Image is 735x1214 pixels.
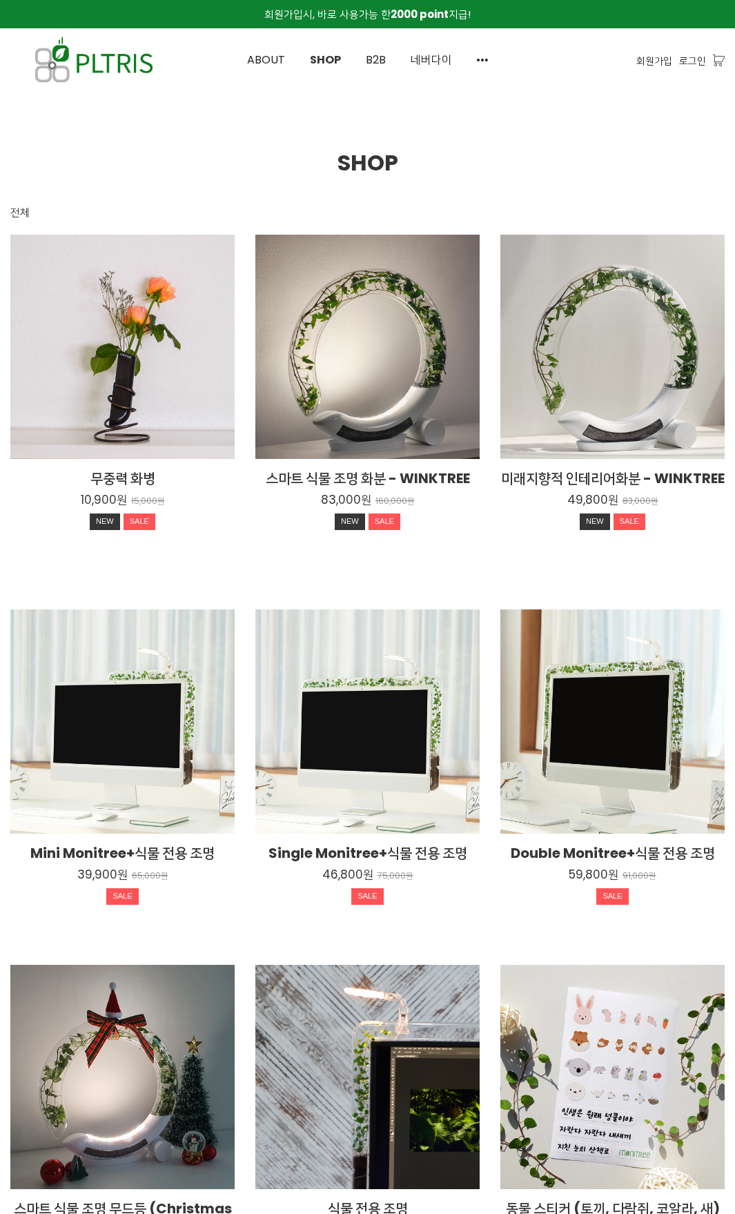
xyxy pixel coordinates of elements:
span: B2B [366,52,386,68]
a: 미래지향적 인테리어화분 - WINKTREE 49,800원 83,000원 NEWSALE [500,469,725,533]
div: SALE [124,513,155,530]
p: 49,800원 [567,492,618,507]
p: 83,000원 [321,492,371,507]
a: B2B [353,29,398,91]
h2: 스마트 식물 조명 화분 - WINKTREE [255,469,480,488]
a: 네버다이 [398,29,464,91]
span: 회원가입시, 바로 사용가능 한 지급! [264,7,471,21]
p: 91,000원 [623,871,656,881]
a: Mini Monitree+식물 전용 조명 39,900원 65,000원 SALE [10,843,235,908]
div: SALE [106,888,138,905]
p: 39,900원 [77,867,128,882]
div: SALE [614,513,645,530]
h2: 무중력 화병 [10,469,235,488]
div: SALE [596,888,628,905]
div: NEW [90,513,120,530]
h2: Double Monitree+식물 전용 조명 [500,843,725,863]
div: NEW [580,513,610,530]
h2: 미래지향적 인테리어화분 - WINKTREE [500,469,725,488]
a: Double Monitree+식물 전용 조명 59,800원 91,000원 SALE [500,843,725,908]
p: 46,800원 [322,867,373,882]
span: 네버다이 [411,52,452,68]
a: 스마트 식물 조명 화분 - WINKTREE 83,000원 160,000원 NEWSALE [255,469,480,533]
p: 75,000원 [378,871,413,881]
p: 59,800원 [569,867,618,882]
span: ABOUT [247,52,285,68]
a: Single Monitree+식물 전용 조명 46,800원 75,000원 SALE [255,843,480,908]
a: SHOP [297,29,353,91]
span: SHOP [337,147,398,178]
div: SALE [369,513,400,530]
p: 160,000원 [375,496,415,507]
a: 무중력 화병 10,900원 15,000원 NEWSALE [10,469,235,533]
div: SALE [351,888,383,905]
p: 83,000원 [623,496,658,507]
p: 65,000원 [132,871,168,881]
h2: Mini Monitree+식물 전용 조명 [10,843,235,863]
p: 15,000원 [131,496,165,507]
p: 10,900원 [81,492,127,507]
h2: Single Monitree+식물 전용 조명 [255,843,480,863]
span: SHOP [310,52,341,68]
a: ABOUT [235,29,297,91]
div: 전체 [10,204,30,221]
a: 로그인 [679,53,706,68]
strong: 2000 point [391,7,449,21]
a: 회원가입 [636,53,672,68]
div: NEW [335,513,365,530]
